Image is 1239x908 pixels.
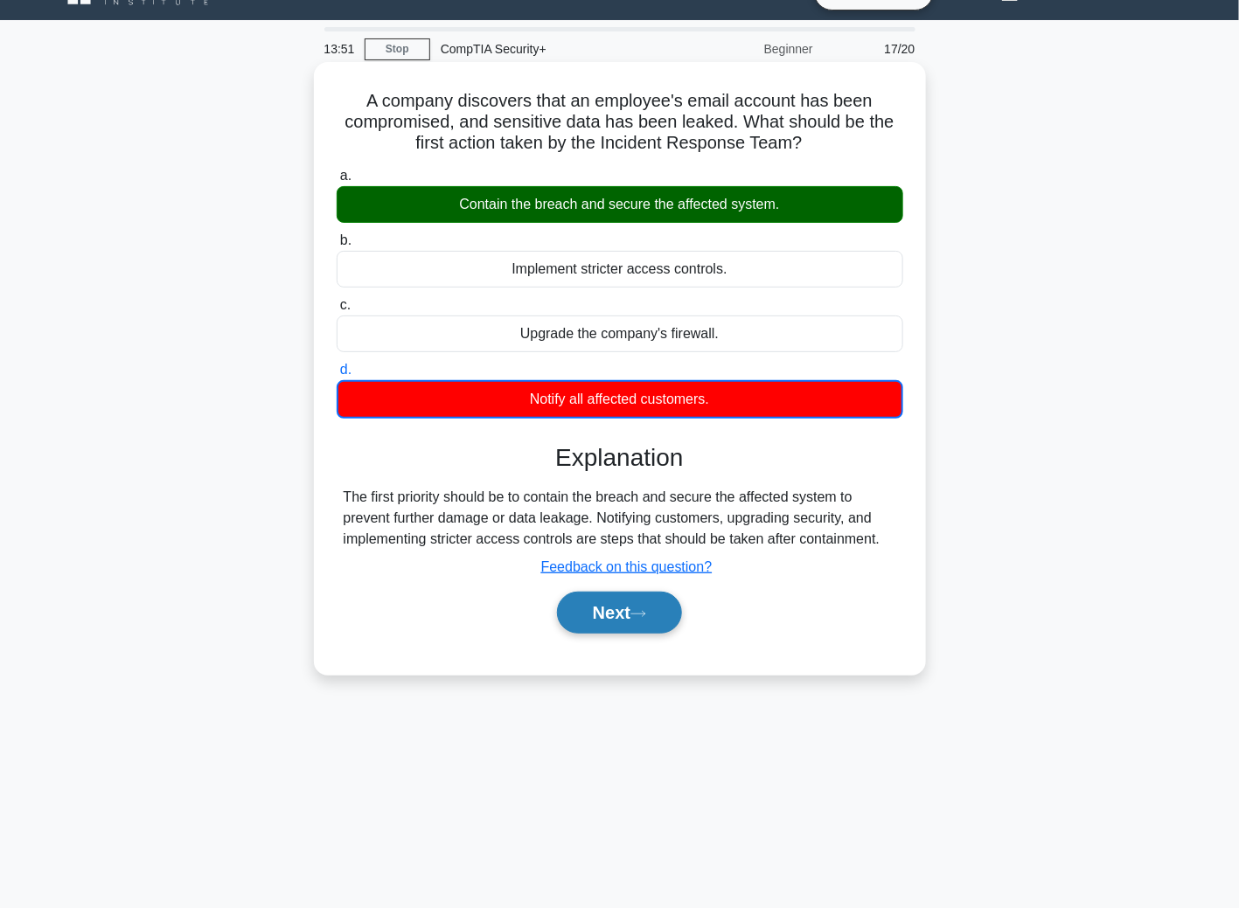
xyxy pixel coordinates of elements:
[314,31,365,66] div: 13:51
[340,362,352,377] span: d.
[337,251,903,288] div: Implement stricter access controls.
[335,90,905,155] h5: A company discovers that an employee's email account has been compromised, and sensitive data has...
[337,186,903,223] div: Contain the breach and secure the affected system.
[340,168,352,183] span: a.
[340,297,351,312] span: c.
[541,559,713,574] a: Feedback on this question?
[365,38,430,60] a: Stop
[824,31,926,66] div: 17/20
[347,443,893,473] h3: Explanation
[557,592,682,634] button: Next
[430,31,671,66] div: CompTIA Security+
[340,232,352,247] span: b.
[671,31,824,66] div: Beginner
[344,487,896,550] div: The first priority should be to contain the breach and secure the affected system to prevent furt...
[337,380,903,419] div: Notify all affected customers.
[337,315,903,352] div: Upgrade the company's firewall.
